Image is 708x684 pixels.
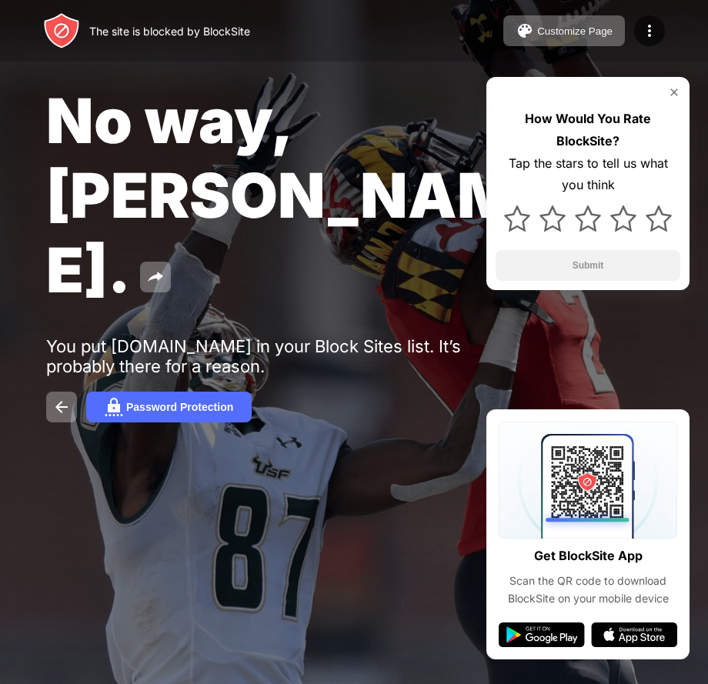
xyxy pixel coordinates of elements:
img: share.svg [146,268,165,286]
button: Customize Page [503,15,625,46]
img: star.svg [610,205,636,232]
img: back.svg [52,398,71,416]
img: star.svg [575,205,601,232]
img: rate-us-close.svg [668,86,680,98]
button: Password Protection [86,392,252,422]
img: star.svg [504,205,530,232]
div: Get BlockSite App [534,545,643,567]
span: No way, [PERSON_NAME]. [46,83,516,307]
div: Tap the stars to tell us what you think [496,152,680,197]
div: You put [DOMAIN_NAME] in your Block Sites list. It’s probably there for a reason. [46,336,522,376]
img: star.svg [539,205,566,232]
div: The site is blocked by BlockSite [89,25,250,38]
img: google-play.svg [499,622,585,647]
div: Scan the QR code to download BlockSite on your mobile device [499,572,677,607]
div: Password Protection [126,401,233,413]
img: star.svg [646,205,672,232]
div: Customize Page [537,25,613,37]
img: password.svg [105,398,123,416]
button: Submit [496,250,680,281]
img: menu-icon.svg [640,22,659,40]
div: How Would You Rate BlockSite? [496,108,680,152]
img: app-store.svg [591,622,677,647]
img: header-logo.svg [43,12,80,49]
img: pallet.svg [516,22,534,40]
